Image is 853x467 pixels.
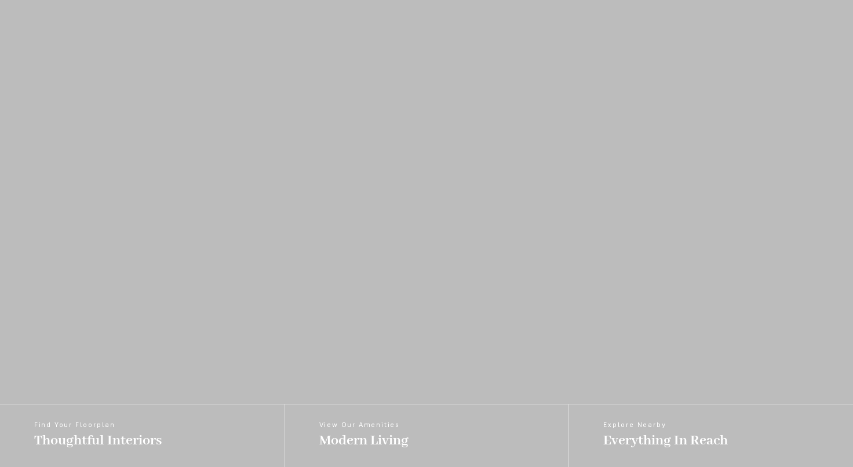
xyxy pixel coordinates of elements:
span: View Our Amenities [319,422,409,429]
span: Everything In Reach [603,432,728,450]
span: Modern Living [319,432,409,450]
span: Thoughtful Interiors [34,432,162,450]
a: View Our Amenities [285,404,569,467]
span: Explore Nearby [603,422,728,429]
a: Explore Nearby [568,404,853,467]
span: Find Your Floorplan [34,422,162,429]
